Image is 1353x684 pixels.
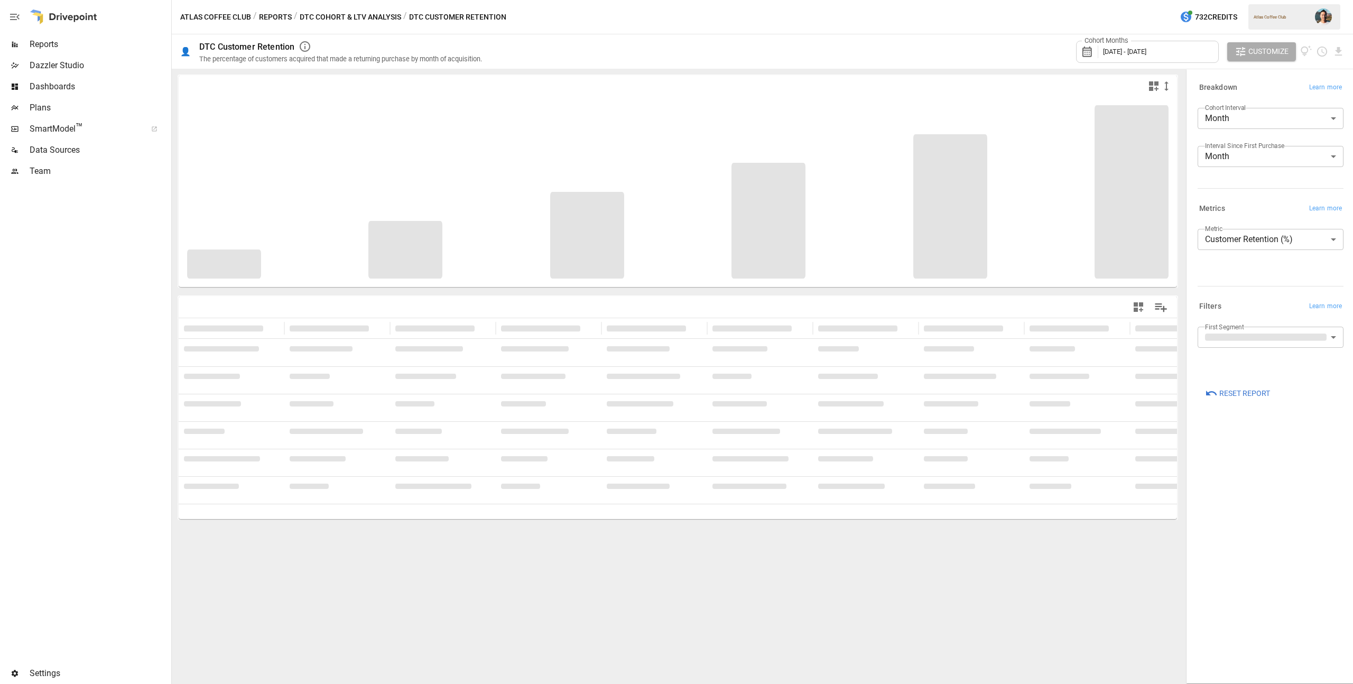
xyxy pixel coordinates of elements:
button: Download report [1332,45,1345,58]
span: Learn more [1309,82,1342,93]
button: Manage Columns [1149,295,1173,319]
h6: Metrics [1199,203,1225,215]
span: Data Sources [30,144,169,156]
div: / [403,11,407,24]
button: DTC Cohort & LTV Analysis [300,11,401,24]
span: Plans [30,101,169,114]
button: Atlas Coffee Club [180,11,251,24]
button: Sort [793,321,808,336]
div: / [294,11,298,24]
button: Schedule report [1316,45,1328,58]
span: Settings [30,667,169,680]
label: Cohort Interval [1205,103,1246,112]
button: View documentation [1300,42,1312,61]
span: Learn more [1309,301,1342,312]
div: Month [1198,146,1343,167]
span: 732 Credits [1195,11,1237,24]
label: Metric [1205,224,1222,233]
button: Sort [1004,321,1019,336]
button: 732Credits [1175,7,1241,27]
div: / [253,11,257,24]
div: DTC Customer Retention [199,42,294,52]
div: 👤 [180,47,191,57]
button: Sort [1110,321,1125,336]
div: Month [1198,108,1343,129]
h6: Filters [1199,301,1221,312]
span: Team [30,165,169,178]
span: Reports [30,38,169,51]
span: Dashboards [30,80,169,93]
button: Sort [898,321,913,336]
div: Customer Retention (%) [1198,229,1343,250]
button: Reset Report [1198,384,1277,403]
label: Interval Since First Purchase [1205,141,1284,150]
button: Sort [476,321,490,336]
span: SmartModel [30,123,140,135]
div: The percentage of customers acquired that made a returning purchase by month of acquisition. [199,55,482,63]
button: Sort [264,321,279,336]
button: Reports [259,11,292,24]
button: Sort [687,321,702,336]
span: Learn more [1309,204,1342,214]
span: Dazzler Studio [30,59,169,72]
span: ™ [76,121,83,134]
label: Cohort Months [1082,36,1131,45]
div: Atlas Coffee Club [1254,15,1309,20]
h6: Breakdown [1199,82,1237,94]
label: First Segment [1205,322,1244,331]
span: [DATE] - [DATE] [1103,48,1146,56]
span: Customize [1248,45,1289,58]
button: Customize [1227,42,1296,61]
button: Sort [370,321,385,336]
button: Sort [581,321,596,336]
span: Reset Report [1219,387,1270,400]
